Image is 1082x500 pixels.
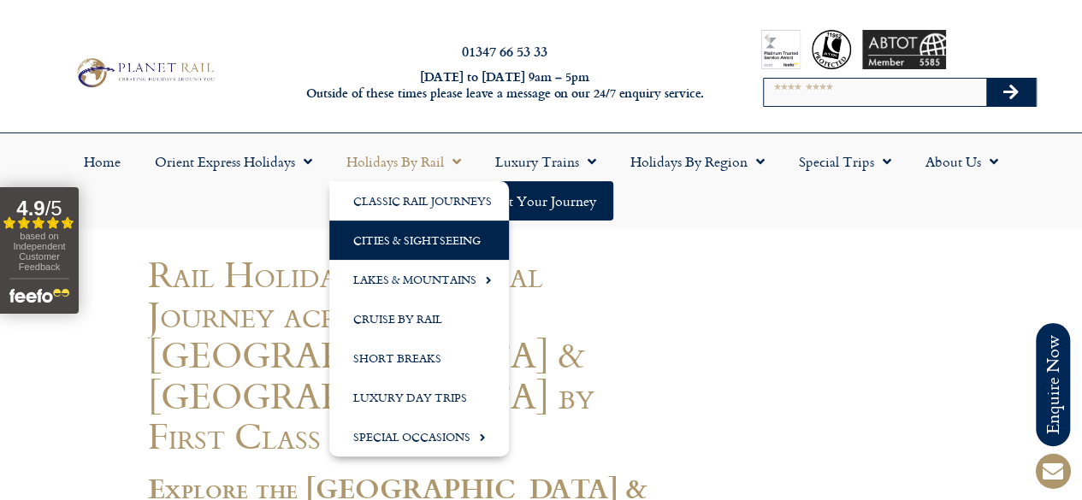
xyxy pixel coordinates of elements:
a: Short Breaks [329,338,509,378]
a: Luxury Trains [478,142,613,181]
a: Home [67,142,138,181]
a: Special Occasions [329,417,509,456]
a: Cruise by Rail [329,299,509,338]
h1: Rail Holiday: A Magical Journey across the [GEOGRAPHIC_DATA] & [GEOGRAPHIC_DATA] by First Class Rail [148,254,661,456]
a: Classic Rail Journeys [329,181,509,221]
h6: [DATE] to [DATE] 9am – 5pm Outside of these times please leave a message on our 24/7 enquiry serv... [293,69,717,101]
a: About Us [908,142,1015,181]
a: Orient Express Holidays [138,142,329,181]
a: 01347 66 53 33 [462,41,547,61]
a: Luxury Day Trips [329,378,509,417]
a: Cities & Sightseeing [329,221,509,260]
a: Special Trips [782,142,908,181]
a: Holidays by Rail [329,142,478,181]
ul: Holidays by Rail [329,181,509,456]
button: Search [986,79,1036,106]
nav: Menu [9,142,1073,221]
a: Holidays by Region [613,142,782,181]
a: Start your Journey [470,181,613,221]
a: Lakes & Mountains [329,260,509,299]
img: Planet Rail Train Holidays Logo [71,55,218,91]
